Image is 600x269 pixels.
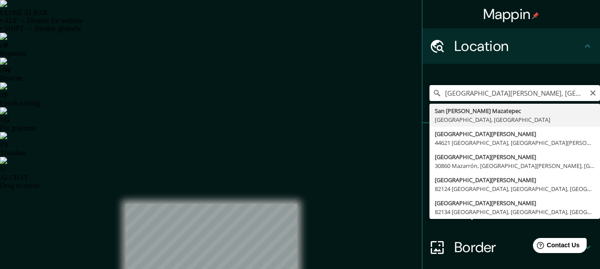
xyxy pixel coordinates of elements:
[422,230,600,265] div: Border
[435,199,595,207] div: [GEOGRAPHIC_DATA][PERSON_NAME]
[422,194,600,230] div: Layout
[454,203,582,221] h4: Layout
[435,207,595,216] div: 82134 [GEOGRAPHIC_DATA], [GEOGRAPHIC_DATA], [GEOGRAPHIC_DATA]
[454,238,582,256] h4: Border
[521,234,590,259] iframe: Help widget launcher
